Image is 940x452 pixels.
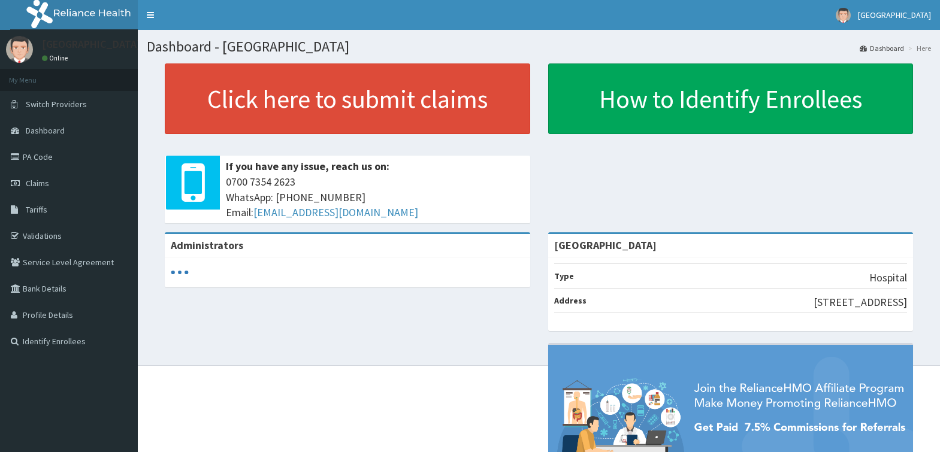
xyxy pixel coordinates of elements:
img: User Image [836,8,851,23]
a: [EMAIL_ADDRESS][DOMAIN_NAME] [253,205,418,219]
span: [GEOGRAPHIC_DATA] [858,10,931,20]
li: Here [905,43,931,53]
strong: [GEOGRAPHIC_DATA] [554,238,657,252]
a: Online [42,54,71,62]
b: Type [554,271,574,281]
a: Dashboard [860,43,904,53]
b: If you have any issue, reach us on: [226,159,389,173]
span: Claims [26,178,49,189]
span: Tariffs [26,204,47,215]
p: [GEOGRAPHIC_DATA] [42,39,141,50]
a: How to Identify Enrollees [548,63,914,134]
b: Address [554,295,587,306]
b: Administrators [171,238,243,252]
span: Switch Providers [26,99,87,110]
span: Dashboard [26,125,65,136]
a: Click here to submit claims [165,63,530,134]
span: 0700 7354 2623 WhatsApp: [PHONE_NUMBER] Email: [226,174,524,220]
svg: audio-loading [171,263,189,281]
img: User Image [6,36,33,63]
p: [STREET_ADDRESS] [814,295,907,310]
p: Hospital [869,270,907,286]
h1: Dashboard - [GEOGRAPHIC_DATA] [147,39,931,54]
